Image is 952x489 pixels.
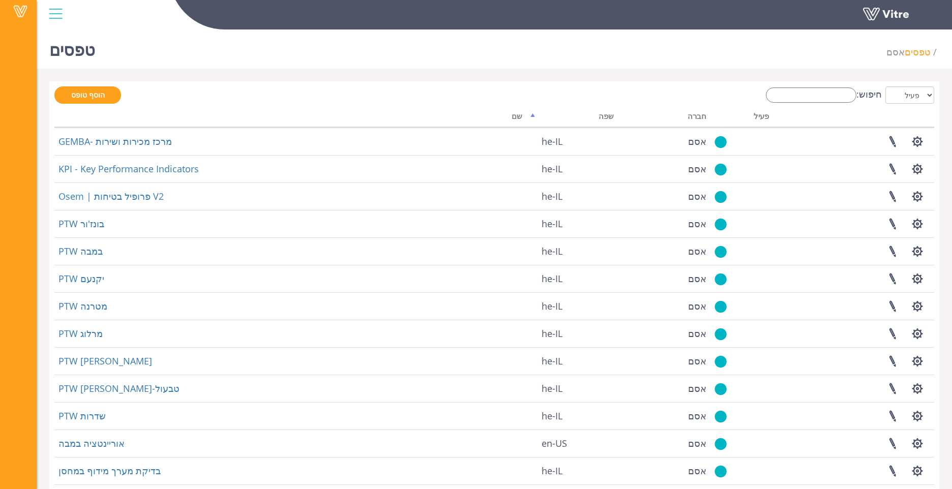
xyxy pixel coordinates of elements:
[58,437,125,449] a: אוריינטציה במבה
[538,430,618,457] td: en-US
[71,90,105,100] span: הוסף טופס
[58,300,107,312] a: PTW מטרנה
[58,382,180,394] a: PTW [PERSON_NAME]-טבעול
[58,327,103,340] a: PTW מרלוג
[688,327,706,340] span: 402
[715,465,727,478] img: yes
[58,410,106,422] a: PTW שדרות
[688,245,706,257] span: 402
[766,87,856,103] input: חיפוש:
[688,355,706,367] span: 402
[538,108,618,128] th: שפה
[715,438,727,450] img: yes
[688,135,706,147] span: 402
[538,265,618,292] td: he-IL
[905,46,939,59] li: טפסים
[538,155,618,182] td: he-IL
[58,135,172,147] a: GEMBA- מרכז מכירות ושירות
[538,457,618,484] td: he-IL
[538,347,618,375] td: he-IL
[715,246,727,258] img: yes
[856,88,882,100] font: חיפוש:
[715,355,727,368] img: yes
[538,128,618,155] td: he-IL
[538,402,618,430] td: he-IL
[715,218,727,231] img: yes
[58,355,152,367] a: PTW [PERSON_NAME]
[538,375,618,402] td: he-IL
[715,300,727,313] img: yes
[688,465,706,477] span: 402
[688,190,706,202] span: 402
[54,108,538,128] th: Name: activate to sort column descending
[58,272,104,285] a: PTW יקנעם
[538,237,618,265] td: he-IL
[58,190,164,202] a: Osem | פרופיל בטיחות V2
[538,182,618,210] td: he-IL
[715,273,727,286] img: yes
[688,218,706,230] span: 402
[58,218,104,230] a: PTW בונז'ור
[688,272,706,285] span: 402
[54,86,121,104] a: הוסף טופס
[58,245,103,257] a: PTW במבה
[688,410,706,422] span: 402
[58,465,161,477] a: בדיקת מערך מידוף במחסן
[538,292,618,320] td: he-IL
[715,410,727,423] img: yes
[618,108,710,128] th: חברה
[715,328,727,341] img: yes
[710,108,773,128] th: פעיל
[715,191,727,203] img: yes
[886,46,905,58] span: 402
[538,320,618,347] td: he-IL
[715,163,727,176] img: yes
[715,383,727,395] img: yes
[688,300,706,312] span: 402
[688,163,706,175] span: 402
[58,163,199,175] a: KPI - Key Performance Indicators
[49,25,95,69] h1: טפסים
[715,136,727,148] img: yes
[688,437,706,449] span: 402
[688,382,706,394] span: 402
[538,210,618,237] td: he-IL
